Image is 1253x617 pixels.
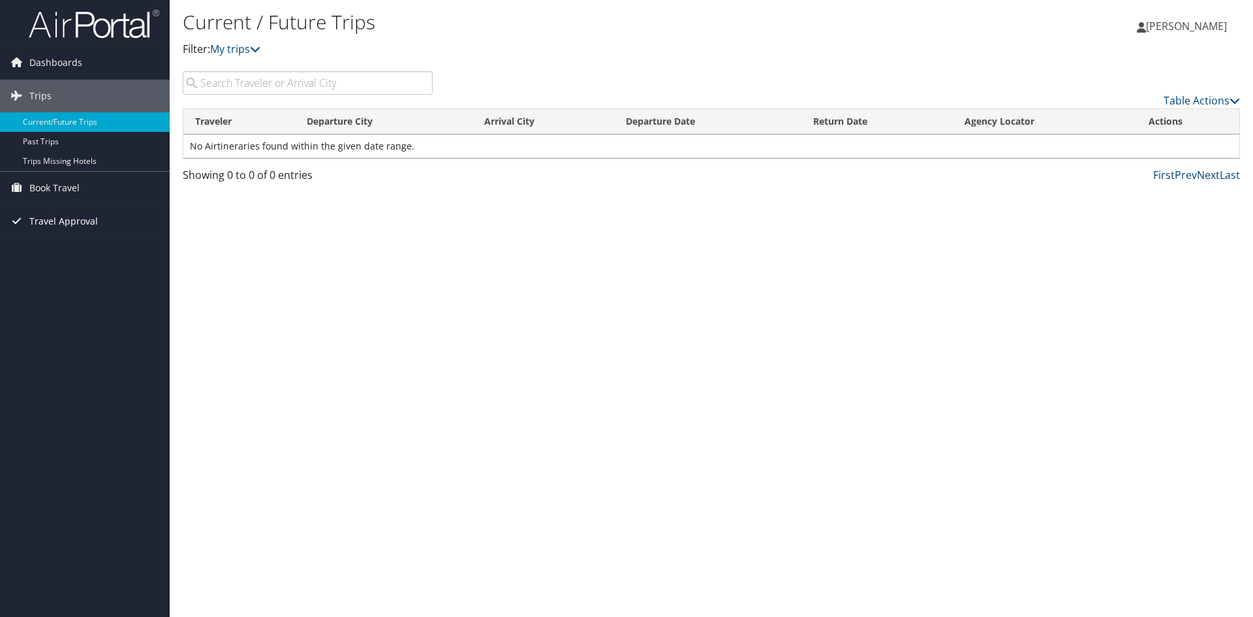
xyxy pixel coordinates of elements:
th: Return Date: activate to sort column ascending [801,109,953,134]
span: Trips [29,80,52,112]
a: [PERSON_NAME] [1137,7,1240,46]
div: Showing 0 to 0 of 0 entries [183,167,433,189]
span: Dashboards [29,46,82,79]
img: airportal-logo.png [29,8,159,39]
input: Search Traveler or Arrival City [183,71,433,95]
a: My trips [210,42,260,56]
a: Last [1220,168,1240,182]
a: First [1153,168,1175,182]
span: [PERSON_NAME] [1146,19,1227,33]
span: Travel Approval [29,205,98,238]
span: Book Travel [29,172,80,204]
th: Arrival City: activate to sort column ascending [472,109,614,134]
th: Traveler: activate to sort column ascending [183,109,295,134]
td: No Airtineraries found within the given date range. [183,134,1239,158]
a: Table Actions [1164,93,1240,108]
h1: Current / Future Trips [183,8,888,36]
th: Departure City: activate to sort column ascending [295,109,472,134]
a: Prev [1175,168,1197,182]
p: Filter: [183,41,888,58]
th: Agency Locator: activate to sort column ascending [953,109,1137,134]
th: Actions [1137,109,1239,134]
th: Departure Date: activate to sort column descending [614,109,801,134]
a: Next [1197,168,1220,182]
